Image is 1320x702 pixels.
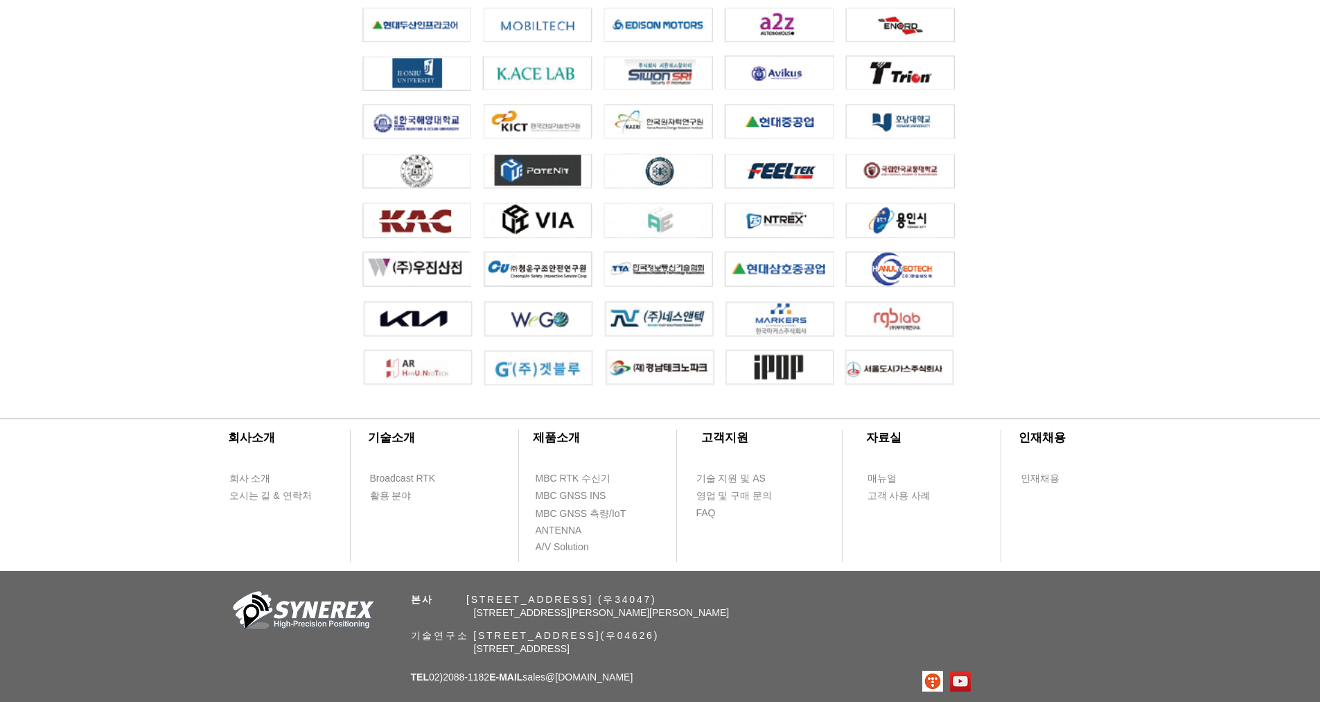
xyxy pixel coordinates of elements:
a: MBC GNSS INS [535,487,622,504]
a: 활용 분야 [369,487,449,504]
span: 영업 및 구매 문의 [696,489,773,503]
a: @[DOMAIN_NAME] [545,672,633,683]
span: TEL [411,672,429,683]
a: MBC GNSS 측량/IoT [535,505,656,523]
span: ​인재채용 [1019,431,1066,444]
span: MBC GNSS 측량/IoT [536,507,626,521]
span: 회사 소개 [229,472,271,486]
a: 인재채용 [1020,470,1086,487]
a: 기술 지원 및 AS [696,470,800,487]
span: ​기술소개 [368,431,415,444]
a: A/V Solution [535,538,615,556]
span: MBC RTK 수신기 [536,472,611,486]
a: Broadcast RTK [369,470,449,487]
span: Broadcast RTK [370,472,436,486]
ul: SNS 모음 [922,671,971,692]
span: 본사 [411,594,434,605]
span: 활용 분야 [370,489,412,503]
a: ANTENNA [535,522,615,539]
span: [STREET_ADDRESS][PERSON_NAME][PERSON_NAME] [474,607,730,618]
span: 오시는 길 & 연락처 [229,489,312,503]
a: 오시는 길 & 연락처 [229,487,322,504]
span: E-MAIL [489,672,522,683]
a: 회사 소개 [229,470,308,487]
img: 유튜브 사회 아이콘 [950,671,971,692]
span: MBC GNSS INS [536,489,606,503]
span: ​회사소개 [228,431,275,444]
span: 기술연구소 [STREET_ADDRESS](우04626) [411,630,660,641]
span: ​제품소개 [533,431,580,444]
span: FAQ [696,507,716,520]
span: 기술 지원 및 AS [696,472,766,486]
span: 고객 사용 사례 [868,489,931,503]
span: [STREET_ADDRESS] [474,643,570,654]
span: ​고객지원 [701,431,748,444]
iframe: Wix Chat [1064,265,1320,702]
span: ​자료실 [866,431,901,444]
a: MBC RTK 수신기 [535,470,639,487]
a: FAQ [696,504,775,522]
a: 영업 및 구매 문의 [696,487,775,504]
span: 02)2088-1182 sales [411,672,633,683]
span: ​ [STREET_ADDRESS] (우34047) [411,594,657,605]
span: 인재채용 [1021,472,1059,486]
img: 회사_로고-removebg-preview.png [225,590,378,635]
span: A/V Solution [536,541,589,554]
a: 매뉴얼 [867,470,947,487]
span: 매뉴얼 [868,472,897,486]
span: ANTENNA [536,524,582,538]
a: 고객 사용 사례 [867,487,947,504]
img: 티스토리로고 [922,671,943,692]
